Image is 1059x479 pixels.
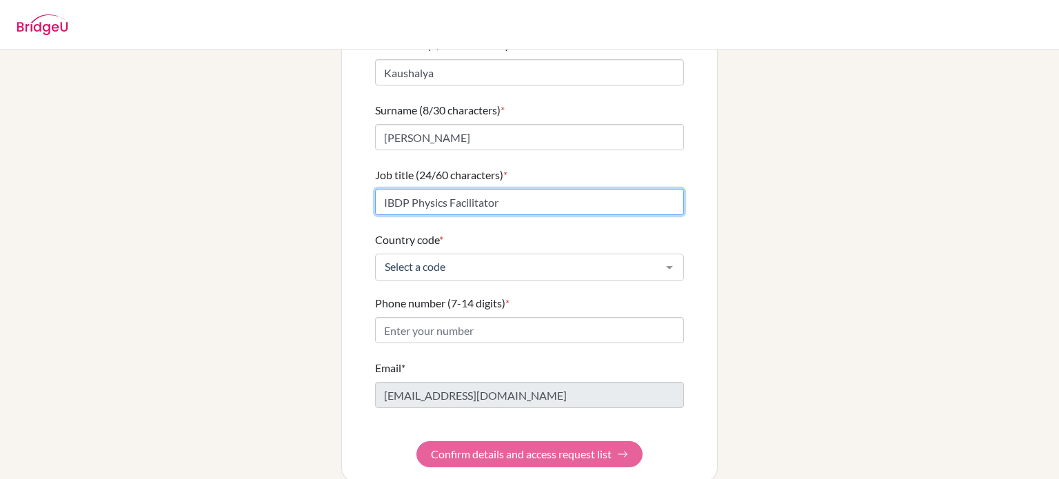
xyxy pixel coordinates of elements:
label: Job title (24/60 characters) [375,167,507,183]
input: Enter your job title [375,189,684,215]
img: BridgeU logo [17,14,68,35]
input: Enter your surname [375,124,684,150]
span: Select a code [381,260,656,274]
label: Email* [375,360,405,376]
label: Country code [375,232,443,248]
input: Enter your first name [375,59,684,85]
label: Phone number (7-14 digits) [375,295,510,312]
label: Surname (8/30 characters) [375,102,505,119]
input: Enter your number [375,317,684,343]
